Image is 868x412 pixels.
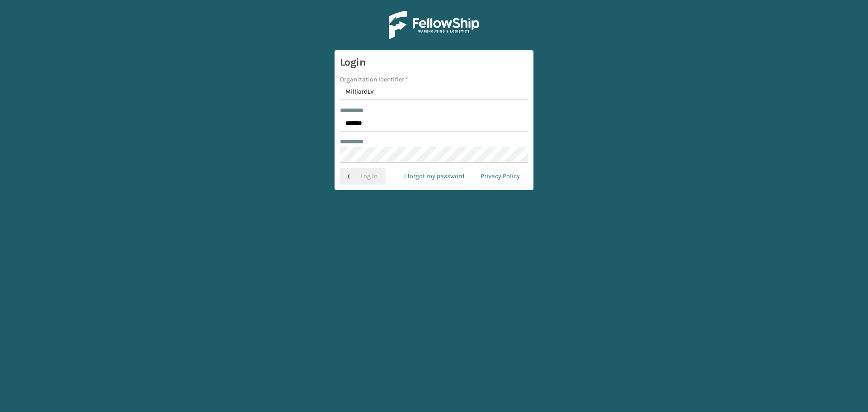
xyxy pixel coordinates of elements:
[340,56,528,69] h3: Login
[472,168,528,185] a: Privacy Policy
[389,11,479,39] img: Logo
[340,75,408,84] label: Organization Identifier
[396,168,472,185] a: I forgot my password
[340,168,386,185] button: Log In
